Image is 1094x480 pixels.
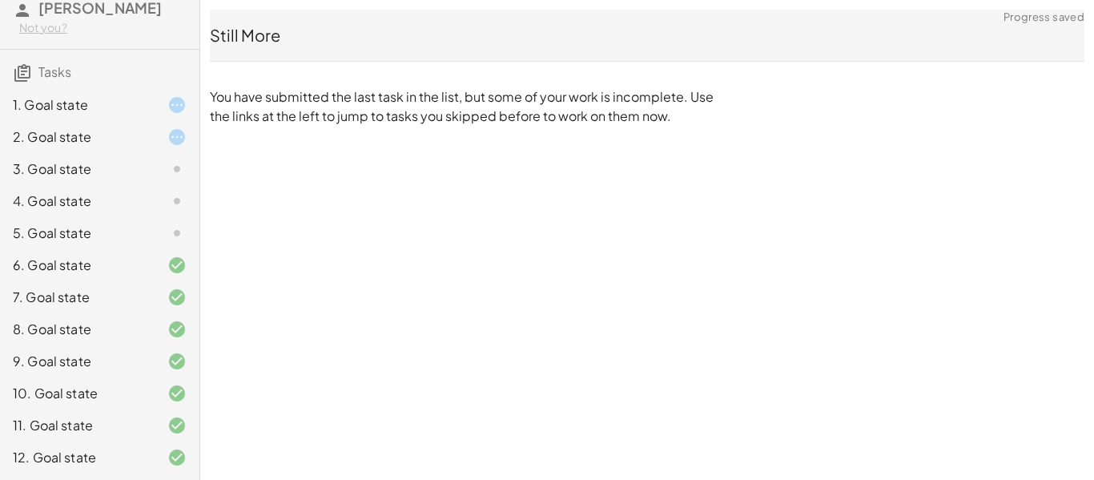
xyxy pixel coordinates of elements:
div: 6. Goal state [13,256,142,275]
div: 5. Goal state [13,224,142,243]
i: Task finished and correct. [167,256,187,275]
i: Task finished and correct. [167,416,187,435]
i: Task finished and correct. [167,448,187,467]
p: You have submitted the last task in the list, but some of your work is incomplete. Use the links ... [210,87,730,126]
div: 11. Goal state [13,416,142,435]
i: Task started. [167,127,187,147]
span: Tasks [38,63,71,80]
i: Task finished and correct. [167,320,187,339]
i: Task not started. [167,192,187,211]
div: 3. Goal state [13,159,142,179]
span: Progress saved [1004,10,1084,26]
div: 10. Goal state [13,384,142,403]
div: Not you? [19,20,187,36]
div: 8. Goal state [13,320,142,339]
div: 7. Goal state [13,288,142,307]
div: 12. Goal state [13,448,142,467]
div: 1. Goal state [13,95,142,115]
div: 2. Goal state [13,127,142,147]
i: Task started. [167,95,187,115]
i: Task finished and correct. [167,288,187,307]
i: Task not started. [167,224,187,243]
div: 4. Goal state [13,192,142,211]
i: Task not started. [167,159,187,179]
div: Still More [210,24,1084,46]
div: 9. Goal state [13,352,142,371]
i: Task finished and correct. [167,352,187,371]
i: Task finished and correct. [167,384,187,403]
